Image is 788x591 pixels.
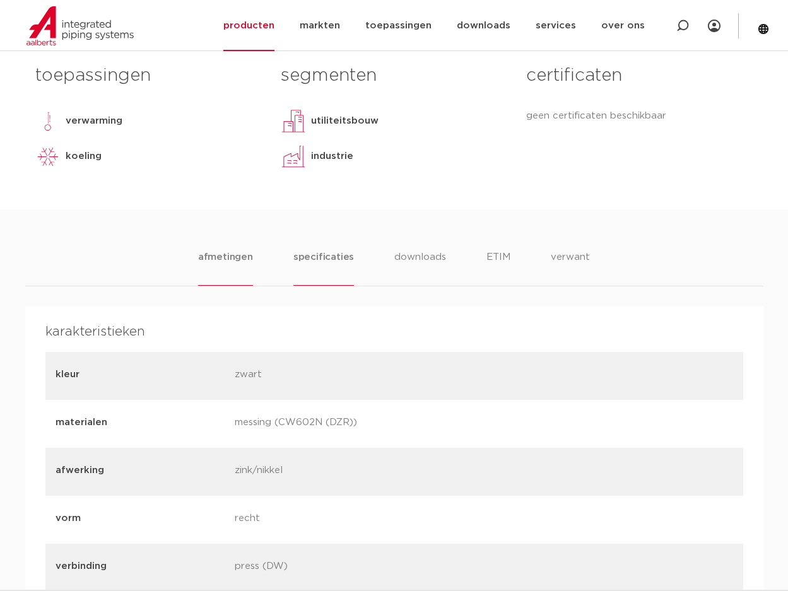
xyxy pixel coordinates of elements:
li: ETIM [486,250,510,286]
img: koeling [35,144,61,169]
img: verwarming [35,108,61,134]
p: afwerking [56,463,225,478]
p: zink/nikkel [235,463,404,481]
li: afmetingen [198,250,253,286]
p: press (DW) [235,559,404,576]
p: materialen [56,415,225,430]
p: koeling [66,149,102,164]
p: zwart [235,367,404,385]
p: geen certificaten beschikbaar [526,108,753,124]
p: verwarming [66,114,122,129]
h3: segmenten [281,63,507,88]
p: vorm [56,511,225,526]
img: industrie [281,144,306,169]
h3: toepassingen [35,63,262,88]
p: verbinding [56,559,225,574]
p: industrie [311,149,353,164]
h3: certificaten [526,63,753,88]
p: messing (CW602N (DZR)) [235,415,404,433]
p: utiliteitsbouw [311,114,379,129]
li: verwant [551,250,590,286]
p: recht [235,511,404,529]
img: utiliteitsbouw [281,108,306,134]
li: specificaties [293,250,354,286]
p: kleur [56,367,225,382]
li: downloads [394,250,446,286]
h4: karakteristieken [45,322,743,342]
